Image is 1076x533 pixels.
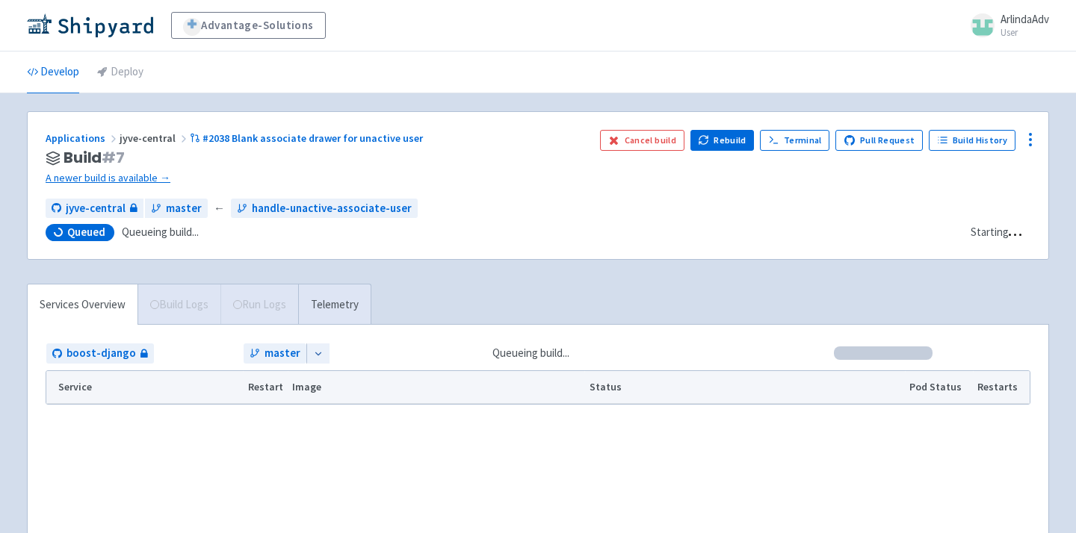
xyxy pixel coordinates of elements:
th: Status [584,371,904,404]
a: Pull Request [835,130,923,151]
span: master [166,200,202,217]
a: ArlindaAdv User [962,13,1049,37]
button: Rebuild [690,130,755,151]
th: Service [46,371,243,404]
th: Restarts [973,371,1030,404]
a: Develop [27,52,79,93]
span: handle-unactive-associate-user [252,200,412,217]
a: Telemetry [298,284,371,325]
span: jyve-central [120,131,190,145]
a: jyve-central [46,199,143,219]
span: Queueing build... [492,345,569,362]
a: Services Overview [28,284,137,325]
small: User [1001,28,1049,37]
a: master [244,343,306,364]
a: Applications [46,131,120,145]
a: master [145,199,208,219]
div: Starting [971,224,1009,241]
span: boost-django [67,345,136,362]
span: # 7 [102,147,125,168]
th: Image [288,371,584,404]
span: ← [214,200,225,217]
img: Shipyard logo [27,13,153,37]
a: Advantage-Solutions [171,12,326,39]
a: Terminal [760,130,829,151]
span: jyve-central [66,200,126,217]
span: Queueing build... [122,224,199,241]
th: Restart [243,371,288,404]
span: ArlindaAdv [1001,12,1049,26]
a: #2038 Blank associate drawer for unactive user [190,131,425,145]
a: handle-unactive-associate-user [231,199,418,219]
button: Cancel build [600,130,684,151]
span: master [265,345,300,362]
th: Pod Status [905,371,973,404]
span: Queued [67,225,105,240]
a: Deploy [97,52,143,93]
a: A newer build is available → [46,169,588,187]
a: boost-django [46,343,154,364]
span: Build [64,149,125,166]
a: Build History [929,130,1015,151]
